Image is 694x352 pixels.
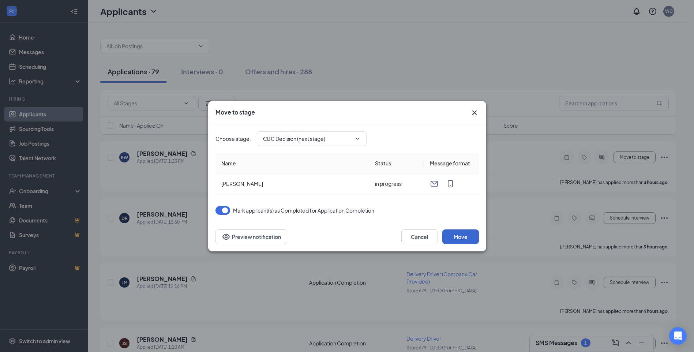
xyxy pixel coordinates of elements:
th: Status [369,153,424,173]
span: [PERSON_NAME] [221,180,263,187]
svg: ChevronDown [354,136,360,142]
div: Open Intercom Messenger [669,327,687,345]
svg: Eye [222,232,230,241]
svg: Cross [470,108,479,117]
span: Choose stage : [215,135,251,143]
button: Preview notificationEye [215,229,287,244]
th: Message format [424,153,479,173]
button: Move [442,229,479,244]
td: in progress [369,173,424,194]
span: Mark applicant(s) as Completed for Application Completion [233,206,374,215]
svg: MobileSms [446,179,455,188]
button: Close [470,108,479,117]
button: Cancel [401,229,438,244]
svg: Email [430,179,439,188]
th: Name [215,153,369,173]
h3: Move to stage [215,108,255,116]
